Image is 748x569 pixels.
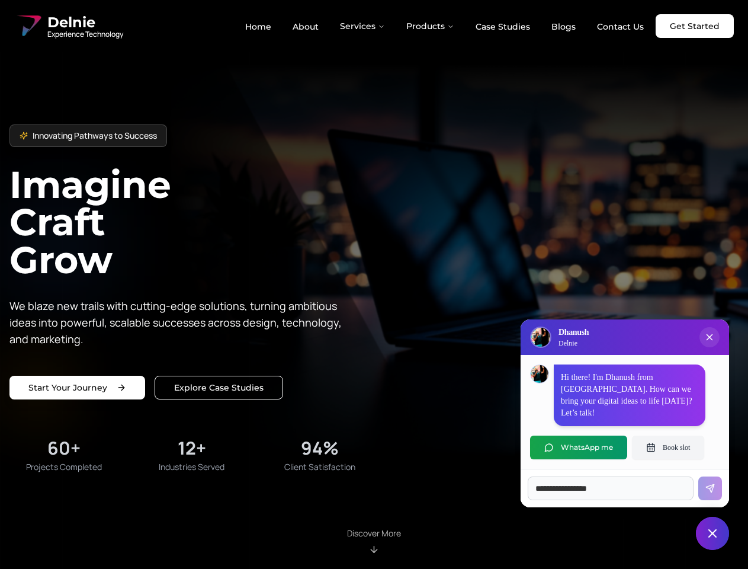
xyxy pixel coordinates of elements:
span: Client Satisfaction [284,461,355,473]
a: Blogs [542,17,585,37]
a: Get Started [656,14,734,38]
button: Services [330,14,394,38]
span: Industries Served [159,461,224,473]
div: 60+ [47,437,81,459]
button: Book slot [632,436,704,459]
div: Scroll to About section [347,528,401,555]
img: Delnie Logo [531,328,550,347]
a: Case Studies [466,17,540,37]
p: Hi there! I'm Dhanush from [GEOGRAPHIC_DATA]. How can we bring your digital ideas to life [DATE]?... [561,372,698,419]
nav: Main [236,14,653,38]
span: Projects Completed [26,461,102,473]
a: Contact Us [588,17,653,37]
a: Explore our solutions [155,376,283,399]
img: Dhanush [531,365,548,383]
button: Close chat popup [699,327,720,347]
span: Innovating Pathways to Success [33,130,157,142]
a: Delnie Logo Full [14,12,123,40]
p: Discover More [347,528,401,539]
button: WhatsApp me [530,436,627,459]
button: Products [397,14,464,38]
h1: Imagine Craft Grow [9,166,374,278]
p: We blaze new trails with cutting-edge solutions, turning ambitious ideas into powerful, scalable ... [9,298,351,347]
img: Delnie Logo [14,12,43,40]
div: 12+ [178,437,206,459]
p: Delnie [558,338,589,348]
button: Close chat [696,517,729,550]
div: 94% [301,437,339,459]
span: Delnie [47,13,123,32]
a: About [283,17,328,37]
span: Experience Technology [47,30,123,39]
a: Home [236,17,281,37]
h3: Dhanush [558,327,589,338]
a: Start your project with us [9,376,145,399]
